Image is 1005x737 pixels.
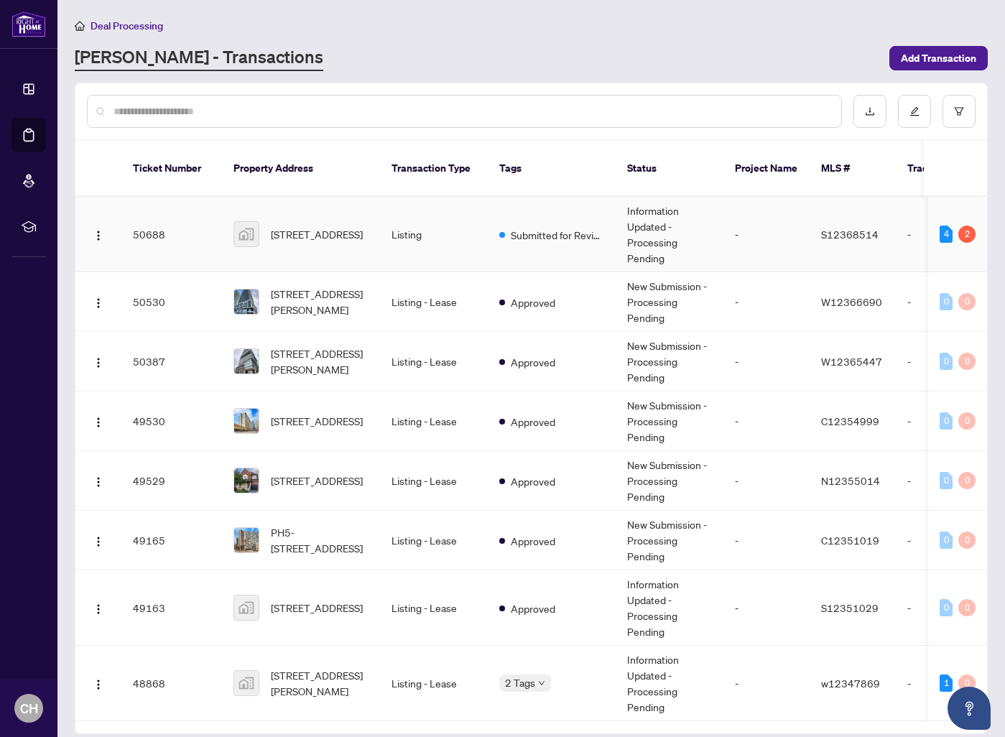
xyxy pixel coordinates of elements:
[11,11,46,37] img: logo
[511,295,555,310] span: Approved
[93,417,104,428] img: Logo
[511,227,604,243] span: Submitted for Review
[821,295,882,308] span: W12366690
[87,529,110,552] button: Logo
[87,409,110,432] button: Logo
[821,474,880,487] span: N12355014
[616,646,723,721] td: Information Updated - Processing Pending
[271,286,369,317] span: [STREET_ADDRESS][PERSON_NAME]
[511,414,555,430] span: Approved
[380,451,488,511] td: Listing - Lease
[121,391,222,451] td: 49530
[940,599,953,616] div: 0
[234,528,259,552] img: thumbnail-img
[121,197,222,272] td: 50688
[616,141,723,197] th: Status
[87,350,110,373] button: Logo
[940,472,953,489] div: 0
[958,599,976,616] div: 0
[896,141,996,197] th: Trade Number
[821,601,879,614] span: S12351029
[940,293,953,310] div: 0
[380,272,488,332] td: Listing - Lease
[234,468,259,493] img: thumbnail-img
[121,141,222,197] th: Ticket Number
[271,667,369,699] span: [STREET_ADDRESS][PERSON_NAME]
[511,354,555,370] span: Approved
[940,532,953,549] div: 0
[93,357,104,368] img: Logo
[810,141,896,197] th: MLS #
[723,511,810,570] td: -
[87,672,110,695] button: Logo
[505,675,535,691] span: 2 Tags
[940,226,953,243] div: 4
[271,524,369,556] span: PH5-[STREET_ADDRESS]
[121,332,222,391] td: 50387
[723,272,810,332] td: -
[380,197,488,272] td: Listing
[234,595,259,620] img: thumbnail-img
[271,226,363,242] span: [STREET_ADDRESS]
[940,675,953,692] div: 1
[821,228,879,241] span: S12368514
[896,332,996,391] td: -
[511,601,555,616] span: Approved
[940,353,953,370] div: 0
[958,293,976,310] div: 0
[616,272,723,332] td: New Submission - Processing Pending
[821,534,879,547] span: C12351019
[234,289,259,314] img: thumbnail-img
[821,414,879,427] span: C12354999
[723,332,810,391] td: -
[958,532,976,549] div: 0
[958,226,976,243] div: 2
[723,141,810,197] th: Project Name
[87,223,110,246] button: Logo
[723,451,810,511] td: -
[958,675,976,692] div: 0
[380,646,488,721] td: Listing - Lease
[821,677,880,690] span: w12347869
[93,297,104,309] img: Logo
[723,570,810,646] td: -
[121,570,222,646] td: 49163
[121,451,222,511] td: 49529
[940,412,953,430] div: 0
[91,19,163,32] span: Deal Processing
[20,698,38,718] span: CH
[723,391,810,451] td: -
[853,95,886,128] button: download
[75,45,323,71] a: [PERSON_NAME] - Transactions
[896,646,996,721] td: -
[909,106,920,116] span: edit
[271,600,363,616] span: [STREET_ADDRESS]
[723,646,810,721] td: -
[121,646,222,721] td: 48868
[93,476,104,488] img: Logo
[616,332,723,391] td: New Submission - Processing Pending
[538,680,545,687] span: down
[958,412,976,430] div: 0
[511,533,555,549] span: Approved
[75,21,85,31] span: home
[896,451,996,511] td: -
[616,197,723,272] td: Information Updated - Processing Pending
[488,141,616,197] th: Tags
[616,570,723,646] td: Information Updated - Processing Pending
[234,222,259,246] img: thumbnail-img
[943,95,976,128] button: filter
[93,603,104,615] img: Logo
[616,391,723,451] td: New Submission - Processing Pending
[896,570,996,646] td: -
[222,141,380,197] th: Property Address
[87,469,110,492] button: Logo
[271,413,363,429] span: [STREET_ADDRESS]
[271,346,369,377] span: [STREET_ADDRESS][PERSON_NAME]
[121,272,222,332] td: 50530
[865,106,875,116] span: download
[271,473,363,488] span: [STREET_ADDRESS]
[93,679,104,690] img: Logo
[889,46,988,70] button: Add Transaction
[380,511,488,570] td: Listing - Lease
